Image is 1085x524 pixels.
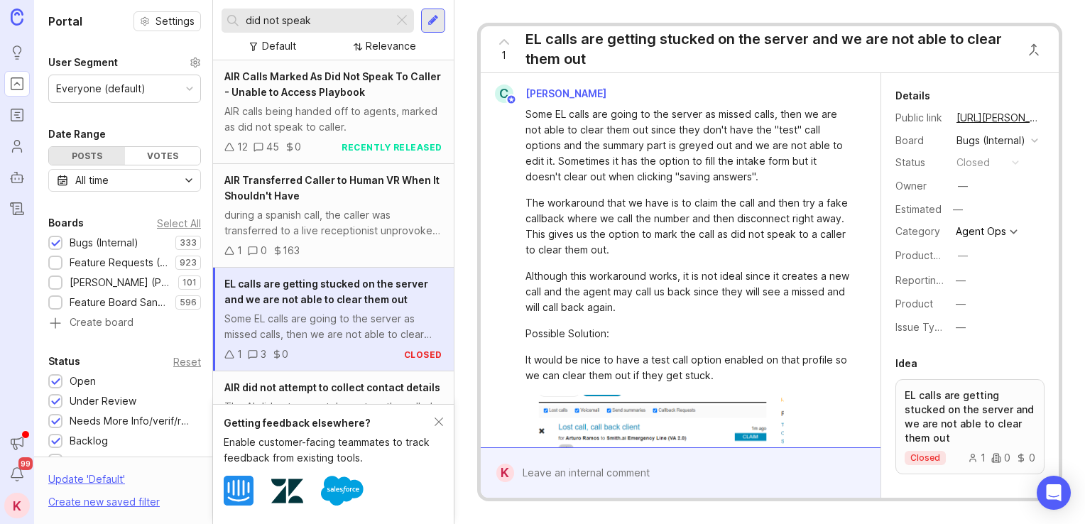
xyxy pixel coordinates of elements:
div: Tags [895,497,920,514]
span: [PERSON_NAME] [525,87,606,99]
div: Board [895,133,945,148]
div: 1 [968,453,986,463]
div: 1 [237,346,242,362]
div: Backlog [70,433,108,449]
p: 333 [180,237,197,249]
div: during a spanish call, the caller was transferred to a live receptionist unprovoked who did not s... [224,207,442,239]
img: Zendesk logo [271,475,303,507]
div: Posts [49,147,125,165]
span: Settings [156,14,195,28]
button: Announcements [4,430,30,456]
div: [PERSON_NAME] (Public) [70,275,171,290]
span: AIR Transferred Caller to Human VR When It Shouldn't Have [224,174,440,202]
div: Category [895,224,945,239]
div: Date Range [48,126,106,143]
button: Notifications [4,462,30,487]
p: EL calls are getting stucked on the server and we are not able to clear them out [905,388,1035,445]
span: 1 [501,48,506,63]
a: Autopilot [4,165,30,190]
img: Intercom logo [224,476,253,506]
h1: Portal [48,13,82,30]
div: Details [895,87,930,104]
button: Close button [1020,36,1048,64]
div: Bugs (Internal) [956,133,1025,148]
div: Status [895,155,945,170]
div: Default [262,38,296,54]
div: The AI did not accurately capture the caller’s information. The caller was an existing client, bu... [224,399,442,430]
div: Reset [173,358,201,366]
div: recently released [342,141,442,153]
span: EL calls are getting stucked on the server and we are not able to clear them out [224,278,428,305]
div: Some EL calls are going to the server as missed calls, then we are not able to clear them out sin... [224,311,442,342]
div: Open [70,373,96,389]
div: 45 [266,139,279,155]
a: EL calls are getting stucked on the server and we are not able to clear them outclosed100 [895,379,1045,474]
div: 0 [991,453,1010,463]
div: Select All [157,219,201,227]
a: AIR did not attempt to collect contact detailsThe AI did not accurately capture the caller’s info... [213,371,454,459]
div: — [949,200,967,219]
input: Search... [246,13,388,28]
p: closed [910,452,940,464]
svg: toggle icon [178,175,200,186]
div: Boards [48,214,84,231]
div: Bugs (Internal) [70,235,138,251]
div: Public link [895,110,945,126]
div: K [496,464,514,482]
a: AIR Calls Marked As Did Not Speak To Caller - Unable to Access PlaybookAIR calls being handed off... [213,60,454,164]
div: 0 [261,243,267,258]
div: Status [48,353,80,370]
div: 0 [1016,453,1035,463]
button: ProductboardID [954,246,972,265]
div: The workaround that we have is to claim the call and then try a fake callback where we call the n... [525,195,852,258]
label: Reporting Team [895,274,971,286]
a: C[PERSON_NAME] [486,84,618,103]
img: Salesforce logo [321,469,364,512]
div: 0 [295,139,301,155]
img: member badge [506,94,516,105]
img: https://canny.io/images/f85a95afc316bc873542956722aedca0.png [525,395,784,466]
div: Possible Solution: [525,326,852,342]
a: Ideas [4,40,30,65]
a: Roadmaps [4,102,30,128]
div: Votes [125,147,201,165]
div: It would be nice to have a test call option enabled on that profile so we can clear them out if t... [525,352,852,383]
a: [URL][PERSON_NAME] [952,109,1045,127]
div: Feature Board Sandbox [DATE] [70,295,168,310]
div: — [956,273,966,288]
div: Create new saved filter [48,494,160,510]
div: Under Review [70,393,136,409]
div: Update ' Default ' [48,471,125,494]
div: Everyone (default) [56,81,146,97]
label: ProductboardID [895,249,971,261]
a: EL calls are getting stucked on the server and we are not able to clear them outSome EL calls are... [213,268,454,371]
div: Estimated [895,204,942,214]
span: AIR did not attempt to collect contact details [224,381,440,393]
div: 0 [282,346,288,362]
div: Owner [895,178,945,194]
div: Although this workaround works, it is not ideal since it creates a new call and the agent may cal... [525,268,852,315]
button: K [4,493,30,518]
p: 923 [180,257,197,268]
div: 12 [237,139,248,155]
a: Create board [48,317,201,330]
div: closed [956,155,990,170]
a: Changelog [4,196,30,222]
div: Feature Requests (Internal) [70,255,168,271]
a: Settings [133,11,201,31]
div: Some EL calls are going to the server as missed calls, then we are not able to clear them out sin... [525,107,852,185]
span: 99 [18,457,33,470]
div: User Segment [48,54,118,71]
div: — [958,248,968,263]
div: Needs More Info/verif/repro [70,413,194,429]
div: EL calls are getting stucked on the server and we are not able to clear them out [525,29,1013,69]
p: 596 [180,297,197,308]
div: C [495,84,513,103]
div: 1 [237,243,242,258]
label: Issue Type [895,321,947,333]
div: — [956,320,966,335]
div: Enable customer-facing teammates to track feedback from existing tools. [224,435,435,466]
p: 101 [182,277,197,288]
img: Canny Home [11,9,23,25]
